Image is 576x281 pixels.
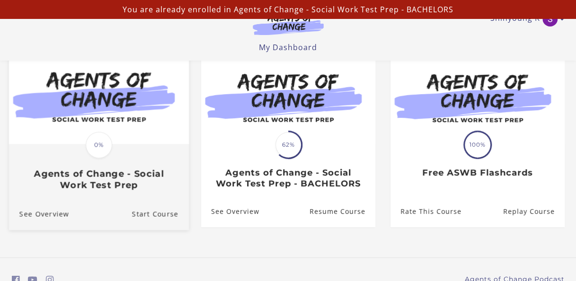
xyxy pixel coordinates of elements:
[259,42,317,53] a: My Dashboard
[390,196,461,227] a: Free ASWB Flashcards: Rate This Course
[465,132,490,158] span: 100%
[400,167,554,178] h3: Free ASWB Flashcards
[275,132,301,158] span: 62%
[86,132,112,158] span: 0%
[503,196,564,227] a: Free ASWB Flashcards: Resume Course
[19,168,178,190] h3: Agents of Change - Social Work Test Prep
[211,167,365,189] h3: Agents of Change - Social Work Test Prep - BACHELORS
[4,4,572,15] p: You are already enrolled in Agents of Change - Social Work Test Prep - BACHELORS
[132,198,188,230] a: Agents of Change - Social Work Test Prep: Resume Course
[9,198,69,230] a: Agents of Change - Social Work Test Prep: See Overview
[243,13,334,35] img: Agents of Change Logo
[490,11,560,26] a: Toggle menu
[201,196,259,227] a: Agents of Change - Social Work Test Prep - BACHELORS: See Overview
[309,196,375,227] a: Agents of Change - Social Work Test Prep - BACHELORS: Resume Course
